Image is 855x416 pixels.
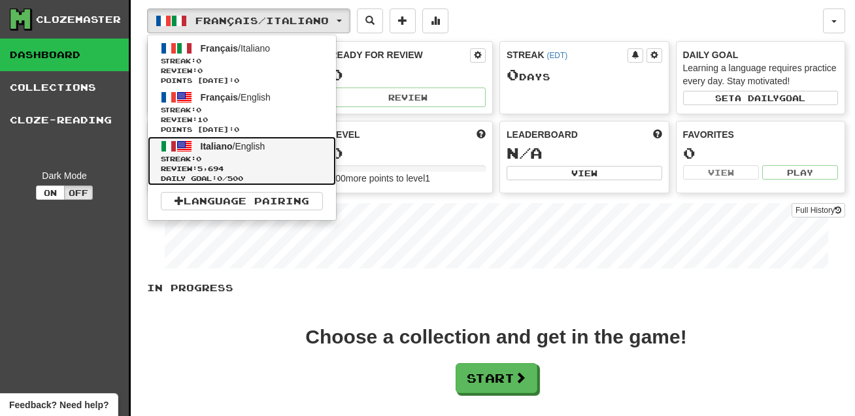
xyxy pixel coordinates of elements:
div: 0 [331,145,486,161]
span: Level [331,128,360,141]
div: 100 more points to level 1 [331,172,486,185]
span: Streak: [161,154,323,164]
button: Start [456,363,537,393]
span: Italiano [201,141,233,152]
div: Daily Goal [683,48,839,61]
span: Français [201,43,239,54]
button: More stats [422,8,448,33]
span: a daily [735,93,779,103]
span: 0 [196,106,201,114]
span: 0 [217,174,222,182]
a: Language Pairing [161,192,323,210]
a: Français/EnglishStreak:0 Review:10Points [DATE]:0 [148,88,336,136]
span: Points [DATE]: 0 [161,76,323,86]
span: Open feedback widget [9,398,109,411]
span: Daily Goal: / 500 [161,174,323,184]
span: Review: 5,694 [161,164,323,174]
button: Play [762,165,838,180]
div: Clozemaster [36,13,121,26]
button: View [507,166,662,180]
button: Seta dailygoal [683,91,839,105]
button: Review [331,88,486,107]
div: Ready for Review [331,48,471,61]
span: Score more points to level up [477,128,486,141]
button: Français/Italiano [147,8,350,33]
p: In Progress [147,281,845,295]
span: / Italiano [201,43,271,54]
a: (EDT) [546,51,567,60]
button: Add sentence to collection [390,8,416,33]
span: Points [DATE]: 0 [161,125,323,135]
span: 0 [507,65,519,84]
div: Choose a collection and get in the game! [305,327,686,347]
span: Review: 0 [161,66,323,76]
div: Learning a language requires practice every day. Stay motivated! [683,61,839,88]
span: 0 [196,57,201,65]
span: Review: 10 [161,115,323,125]
div: 0 [331,67,486,83]
a: Full History [792,203,845,217]
span: / English [201,141,265,152]
span: This week in points, UTC [653,128,662,141]
div: Dark Mode [10,169,119,182]
span: N/A [507,144,543,162]
span: Français [201,92,239,103]
button: View [683,165,759,180]
button: Off [64,185,93,200]
button: On [36,185,65,200]
span: 0 [196,155,201,163]
a: Italiano/EnglishStreak:0 Review:5,694Daily Goal:0/500 [148,136,336,185]
div: Day s [507,67,662,84]
span: Leaderboard [507,128,578,141]
button: Search sentences [357,8,383,33]
div: Favorites [683,128,839,141]
span: / English [201,92,271,103]
div: 0 [683,145,839,161]
a: Français/ItalianoStreak:0 Review:0Points [DATE]:0 [148,39,336,88]
div: Streak [507,48,628,61]
span: Streak: [161,105,323,115]
span: Français / Italiano [195,15,329,26]
span: Streak: [161,56,323,66]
